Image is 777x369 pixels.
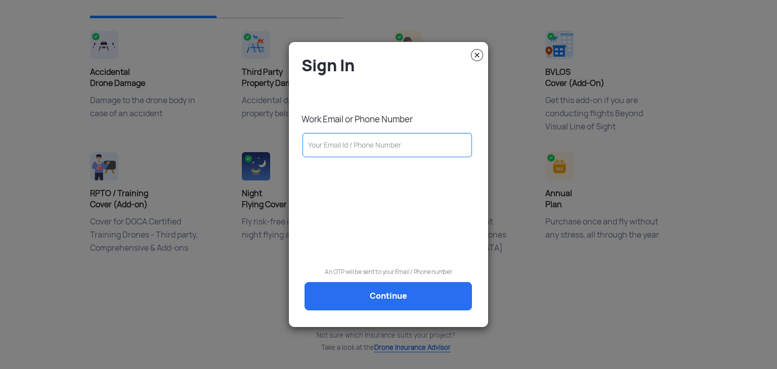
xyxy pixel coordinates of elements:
p: An OTP will be sent to your Email / Phone number [296,267,481,277]
h4: Sign In [301,55,481,76]
p: Work Email or Phone Number [301,114,481,125]
input: Your Email Id / Phone Number [303,133,472,157]
img: close [471,49,483,61]
a: Continue [305,282,472,310]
